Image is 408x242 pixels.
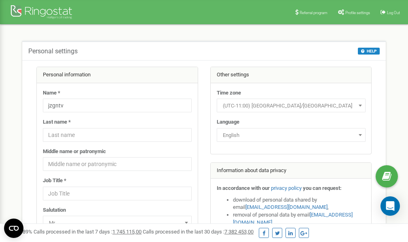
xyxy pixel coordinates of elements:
[233,196,366,211] li: download of personal data shared by email ,
[211,67,372,83] div: Other settings
[143,229,254,235] span: Calls processed in the last 30 days :
[217,118,239,126] label: Language
[43,118,71,126] label: Last name *
[358,48,380,55] button: HELP
[43,99,192,112] input: Name
[211,163,372,179] div: Information about data privacy
[43,206,66,214] label: Salutation
[217,185,270,191] strong: In accordance with our
[220,100,363,112] span: (UTC-11:00) Pacific/Midway
[28,48,78,55] h5: Personal settings
[43,128,192,142] input: Last name
[46,217,189,229] span: Mr.
[220,130,363,141] span: English
[43,148,106,156] label: Middle name or patronymic
[112,229,142,235] u: 1 745 115,00
[271,185,302,191] a: privacy policy
[217,99,366,112] span: (UTC-11:00) Pacific/Midway
[34,229,142,235] span: Calls processed in the last 7 days :
[387,11,400,15] span: Log Out
[37,67,198,83] div: Personal information
[4,219,23,238] button: Open CMP widget
[303,185,342,191] strong: you can request:
[43,177,66,185] label: Job Title *
[381,196,400,216] div: Open Intercom Messenger
[224,229,254,235] u: 7 382 453,00
[217,89,241,97] label: Time zone
[217,128,366,142] span: English
[43,216,192,229] span: Mr.
[233,211,366,226] li: removal of personal data by email ,
[43,89,60,97] label: Name *
[300,11,328,15] span: Referral program
[43,157,192,171] input: Middle name or patronymic
[345,11,370,15] span: Profile settings
[245,204,328,210] a: [EMAIL_ADDRESS][DOMAIN_NAME]
[43,187,192,200] input: Job Title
